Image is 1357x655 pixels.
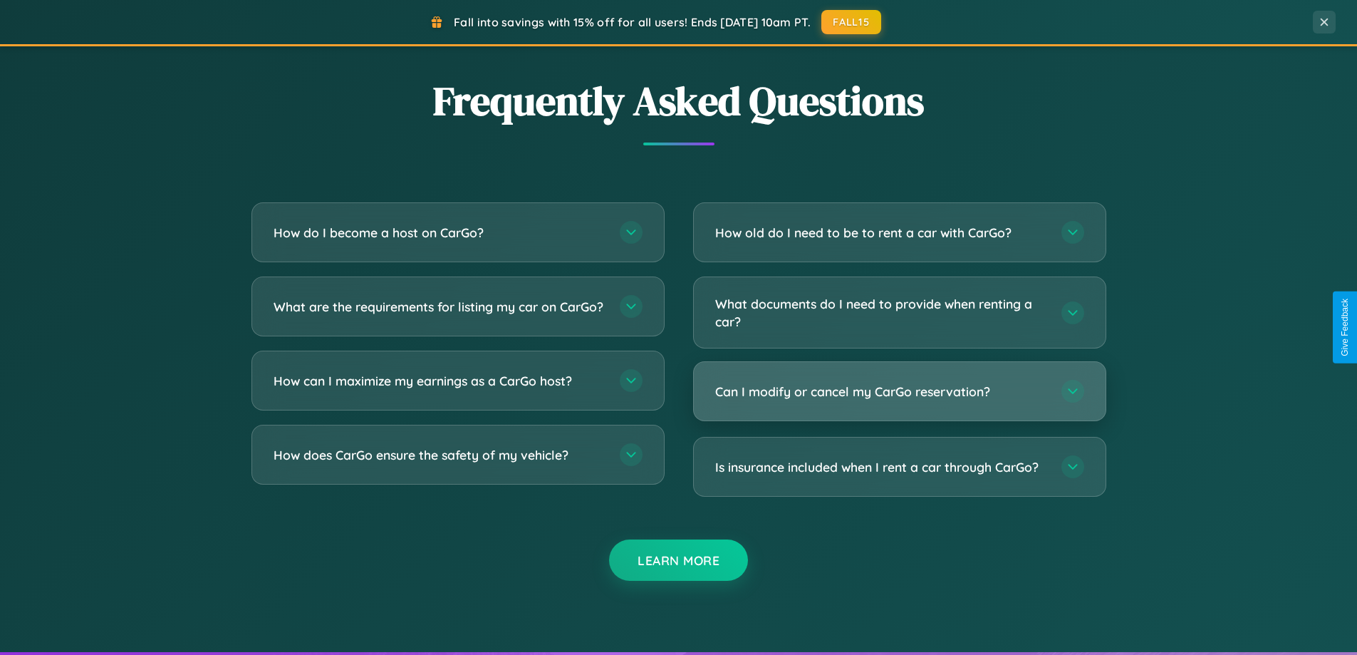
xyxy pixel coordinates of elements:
h3: How can I maximize my earnings as a CarGo host? [274,372,605,390]
h3: Can I modify or cancel my CarGo reservation? [715,383,1047,401]
div: Give Feedback [1340,299,1350,356]
h3: What documents do I need to provide when renting a car? [715,295,1047,330]
h3: How do I become a host on CarGo? [274,224,605,242]
h3: How does CarGo ensure the safety of my vehicle? [274,446,605,464]
h3: Is insurance included when I rent a car through CarGo? [715,458,1047,476]
h3: How old do I need to be to rent a car with CarGo? [715,224,1047,242]
button: FALL15 [821,10,881,34]
h2: Frequently Asked Questions [251,73,1106,128]
h3: What are the requirements for listing my car on CarGo? [274,298,605,316]
span: Fall into savings with 15% off for all users! Ends [DATE] 10am PT. [454,15,811,29]
button: Learn More [609,540,748,581]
